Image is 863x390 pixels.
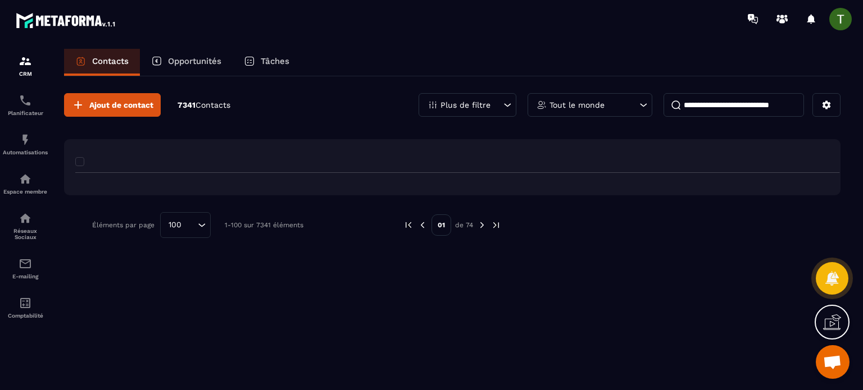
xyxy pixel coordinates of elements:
img: next [477,220,487,230]
img: automations [19,133,32,146]
p: 7341 [178,100,230,111]
a: Tâches [233,49,301,76]
p: Opportunités [168,56,221,66]
span: 100 [165,219,185,231]
span: Contacts [196,100,230,109]
p: Automatisations [3,149,48,155]
p: 01 [431,214,451,236]
img: scheduler [19,94,32,107]
p: Tâches [261,56,289,66]
a: accountantaccountantComptabilité [3,288,48,327]
p: Éléments par page [92,221,155,229]
span: Ajout de contact [89,99,153,111]
p: E-mailing [3,273,48,279]
a: Opportunités [140,49,233,76]
p: Plus de filtre [440,101,490,109]
img: social-network [19,212,32,225]
p: Espace membre [3,189,48,195]
p: Réseaux Sociaux [3,228,48,240]
img: accountant [19,296,32,310]
a: social-networksocial-networkRéseaux Sociaux [3,203,48,249]
img: formation [19,54,32,68]
p: 1-100 sur 7341 éléments [225,221,303,229]
p: Comptabilité [3,313,48,319]
a: Ouvrir le chat [816,345,850,379]
a: emailemailE-mailing [3,249,48,288]
img: next [491,220,501,230]
p: Contacts [92,56,129,66]
p: Planificateur [3,110,48,116]
a: schedulerschedulerPlanificateur [3,85,48,125]
input: Search for option [185,219,195,231]
p: CRM [3,71,48,77]
p: Tout le monde [549,101,605,109]
a: Contacts [64,49,140,76]
img: logo [16,10,117,30]
img: prev [417,220,428,230]
a: automationsautomationsEspace membre [3,164,48,203]
a: formationformationCRM [3,46,48,85]
button: Ajout de contact [64,93,161,117]
div: Search for option [160,212,211,238]
img: email [19,257,32,270]
img: prev [403,220,414,230]
a: automationsautomationsAutomatisations [3,125,48,164]
p: de 74 [455,221,473,230]
img: automations [19,172,32,186]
